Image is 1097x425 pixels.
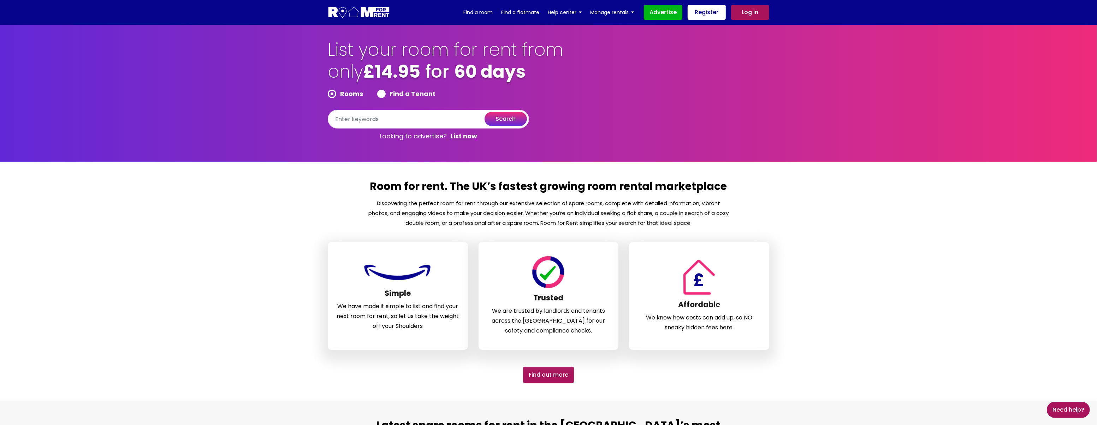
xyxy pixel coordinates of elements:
img: Room For Rent [362,261,433,283]
label: Find a Tenant [377,90,435,98]
a: Find a room [463,7,493,18]
p: Discovering the perfect room for rent through our extensive selection of spare rooms, complete wi... [368,198,729,228]
h3: Simple [337,289,459,301]
a: Find a flatmate [501,7,539,18]
b: £14.95 [363,59,420,84]
h3: Affordable [638,300,760,313]
a: Manage rentals [590,7,634,18]
a: Need Help? [1047,402,1090,418]
h2: Room for rent. The UK’s fastest growing room rental marketplace [368,179,729,198]
b: 60 days [454,59,526,84]
button: search [485,112,527,126]
input: Enter keywords [328,110,529,128]
label: Rooms [328,90,363,98]
a: Find out More [523,367,574,383]
img: Room For Rent [680,259,718,295]
a: List now [450,132,477,140]
p: We have made it simple to list and find your next room for rent, so let us take the weight off yo... [337,301,459,331]
span: for [425,59,449,84]
a: Help center [548,7,582,18]
h3: Trusted [487,293,610,306]
a: Register [688,5,726,20]
p: We are trusted by landlords and tenants across the [GEOGRAPHIC_DATA] for our safety and complianc... [487,306,610,336]
a: Log in [731,5,769,20]
img: Room For Rent [531,256,566,288]
img: Logo for Room for Rent, featuring a welcoming design with a house icon and modern typography [328,6,390,19]
a: Advertise [644,5,682,20]
h1: List your room for rent from only [328,39,564,90]
p: We know how costs can add up, so NO sneaky hidden fees here. [638,313,760,333]
p: Looking to advertise? [328,128,529,144]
